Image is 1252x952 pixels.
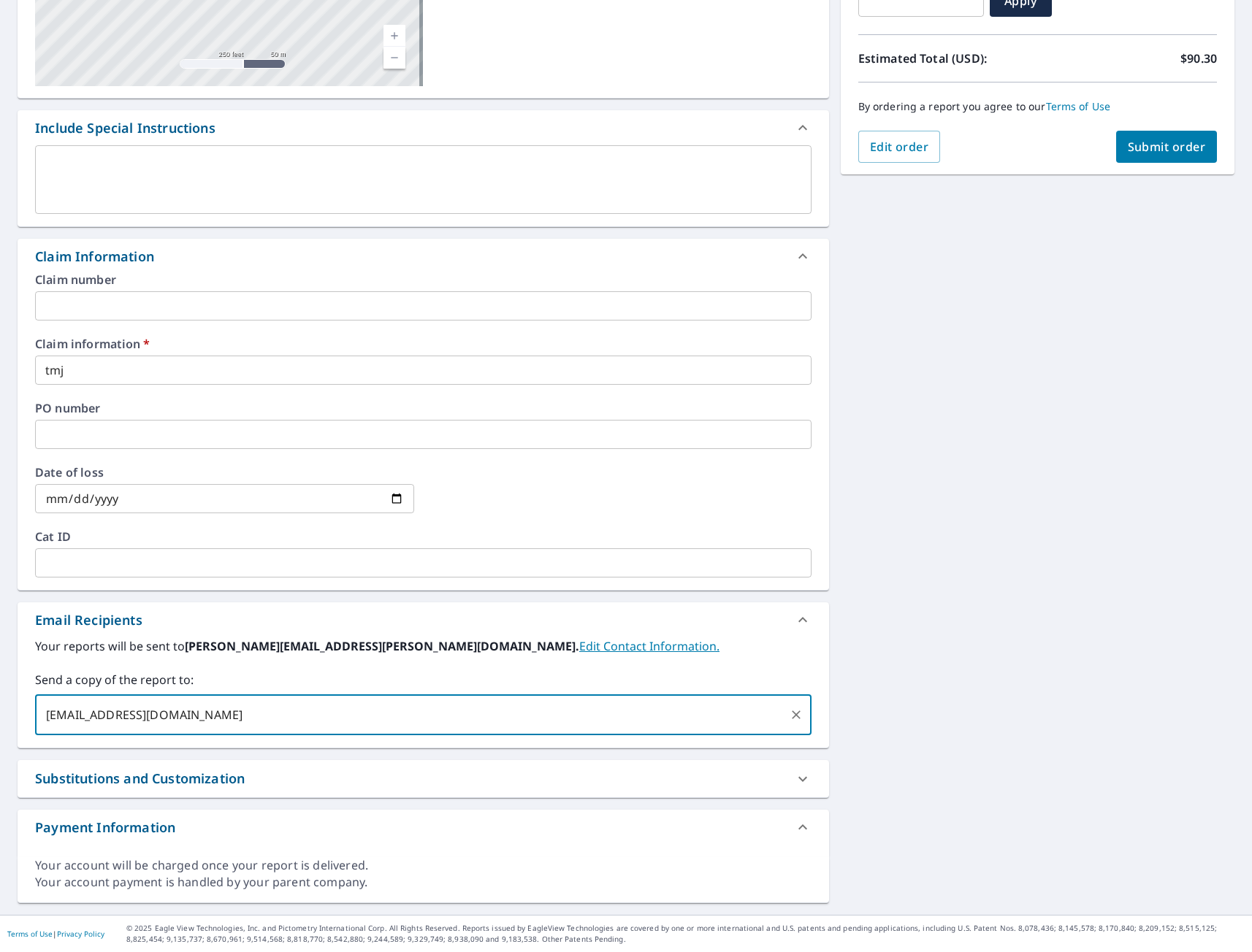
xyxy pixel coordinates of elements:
div: Your account payment is handled by your parent company. [35,874,812,891]
label: Your reports will be sent to [35,637,812,655]
div: Your account will be charged once your report is delivered. [35,857,812,874]
span: Edit order [870,139,929,155]
button: Clear [786,705,806,725]
button: Edit order [858,131,941,163]
label: Claim information [35,338,812,350]
span: Submit order [1128,139,1206,155]
div: Email Recipients [35,610,142,630]
label: Date of loss [35,467,414,478]
div: Payment Information [18,810,829,845]
div: Payment Information [35,818,175,837]
div: Claim Information [18,239,829,274]
p: © 2025 Eagle View Technologies, Inc. and Pictometry International Corp. All Rights Reserved. Repo... [126,923,1245,945]
div: Substitutions and Customization [18,760,829,797]
label: Claim number [35,274,812,285]
button: Submit order [1116,131,1218,163]
label: Send a copy of the report to: [35,671,812,688]
div: Include Special Instructions [35,118,215,138]
a: Privacy Policy [57,929,104,939]
div: Email Recipients [18,602,829,637]
div: Substitutions and Customization [35,769,245,788]
b: [PERSON_NAME][EMAIL_ADDRESS][PERSON_NAME][DOMAIN_NAME]. [185,638,579,654]
a: Terms of Use [1046,99,1111,113]
a: Terms of Use [7,929,53,939]
a: Current Level 17, Zoom In [383,25,405,47]
label: Cat ID [35,531,812,542]
p: Estimated Total (USD): [858,50,1038,67]
p: $90.30 [1180,50,1217,67]
a: Current Level 17, Zoom Out [383,47,405,69]
div: Claim Information [35,247,154,266]
label: PO number [35,402,812,414]
a: EditContactInfo [579,638,719,654]
p: By ordering a report you agree to our [858,100,1217,113]
div: Include Special Instructions [18,110,829,145]
p: | [7,929,104,938]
